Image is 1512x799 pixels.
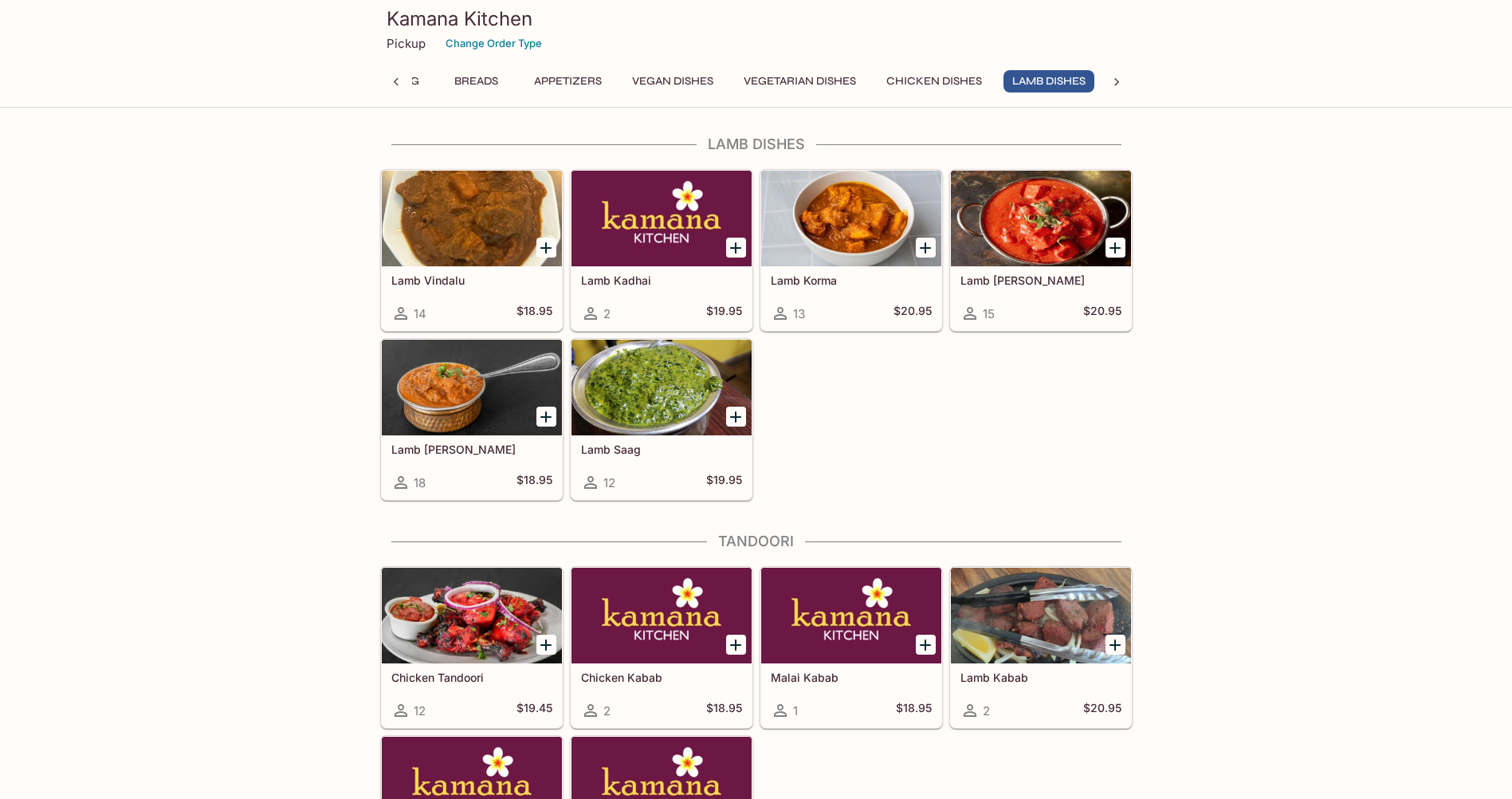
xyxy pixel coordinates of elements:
[391,274,552,287] h5: Lamb Vindalu
[571,567,752,728] a: Chicken Kabab2$18.95
[1083,701,1121,720] h5: $20.95
[441,70,513,92] button: Breads
[916,635,936,655] button: Add Malai Kabab
[950,567,1132,728] a: Lamb Kabab2$20.95
[571,568,752,663] div: Chicken Kabab
[726,407,746,427] button: Add Lamb Saag
[391,671,552,684] h5: Chicken Tandoori
[726,238,746,258] button: Add Lamb Kadhai
[960,671,1121,684] h5: Lamb Kabab
[983,703,990,718] span: 2
[571,171,752,266] div: Lamb Kadhai
[382,171,562,266] div: Lamb Vindalu
[960,274,1121,287] h5: Lamb [PERSON_NAME]
[381,339,563,500] a: Lamb [PERSON_NAME]18$18.95
[771,274,932,287] h5: Lamb Korma
[761,171,941,266] div: Lamb Korma
[516,701,552,720] h5: $19.45
[380,136,1133,153] h4: Lamb Dishes
[623,70,722,92] button: Vegan Dishes
[706,701,742,720] h5: $18.95
[726,635,746,655] button: Add Chicken Kabab
[536,407,556,427] button: Add Lamb Curry
[893,304,932,323] h5: $20.95
[414,475,426,490] span: 18
[951,171,1131,266] div: Lamb Tikka Masala
[706,304,742,323] h5: $19.95
[878,70,991,92] button: Chicken Dishes
[391,443,552,456] h5: Lamb [PERSON_NAME]
[387,6,1126,31] h3: Kamana Kitchen
[387,36,426,51] p: Pickup
[381,567,563,728] a: Chicken Tandoori12$19.45
[793,306,805,321] span: 13
[536,635,556,655] button: Add Chicken Tandoori
[735,70,865,92] button: Vegetarian Dishes
[950,170,1132,331] a: Lamb [PERSON_NAME]15$20.95
[760,567,942,728] a: Malai Kabab1$18.95
[381,170,563,331] a: Lamb Vindalu14$18.95
[603,475,615,490] span: 12
[793,703,798,718] span: 1
[1106,238,1125,258] button: Add Lamb Tikka Masala
[438,31,549,56] button: Change Order Type
[983,306,995,321] span: 15
[581,671,742,684] h5: Chicken Kabab
[603,703,611,718] span: 2
[380,533,1133,550] h4: Tandoori
[761,568,941,663] div: Malai Kabab
[771,671,932,684] h5: Malai Kabab
[516,304,552,323] h5: $18.95
[581,443,742,456] h5: Lamb Saag
[571,339,752,500] a: Lamb Saag12$19.95
[536,238,556,258] button: Add Lamb Vindalu
[571,170,752,331] a: Lamb Kadhai2$19.95
[706,473,742,492] h5: $19.95
[760,170,942,331] a: Lamb Korma13$20.95
[951,568,1131,663] div: Lamb Kabab
[525,70,611,92] button: Appetizers
[1083,304,1121,323] h5: $20.95
[896,701,932,720] h5: $18.95
[603,306,611,321] span: 2
[516,473,552,492] h5: $18.95
[382,340,562,435] div: Lamb Curry
[382,568,562,663] div: Chicken Tandoori
[414,306,426,321] span: 14
[1106,635,1125,655] button: Add Lamb Kabab
[414,703,426,718] span: 12
[916,238,936,258] button: Add Lamb Korma
[581,274,742,287] h5: Lamb Kadhai
[1003,70,1094,92] button: Lamb Dishes
[571,340,752,435] div: Lamb Saag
